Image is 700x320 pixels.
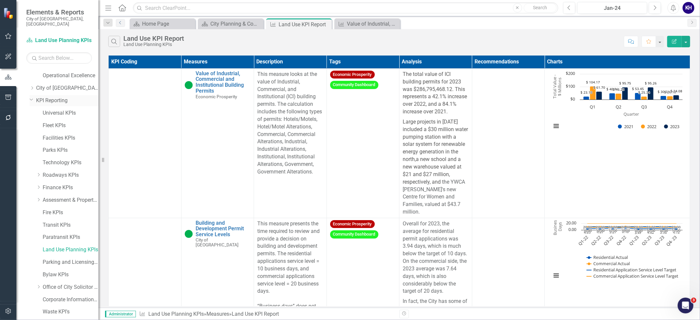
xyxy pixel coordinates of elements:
[279,20,330,29] div: Land Use KPI Report
[622,87,628,100] path: Q2, 95.75. 2023.
[613,87,625,92] text: $ 46.28
[670,89,682,93] text: $ 34.08
[148,311,204,317] a: Land Use Planning KPIs
[181,68,254,218] td: Double-Click to Edit Right Click for Context Menu
[105,311,136,317] span: Administrator
[43,171,98,179] a: Roadways KPIs
[43,308,98,316] a: Waste KPI's
[587,273,680,279] button: Show Commercial Application Service Level Target
[619,81,631,85] text: $ 95.75
[43,109,98,117] a: Universal KPIs
[624,124,633,129] text: 2021
[658,89,669,94] text: $ 30.32
[548,220,686,286] svg: Interactive chart
[596,228,605,233] text: 10.00
[596,91,602,100] path: Q1, 61.7. 2023.
[257,71,323,176] p: This measure looks at the value of Industrial, Commercial, and Institutional (ICI) building permi...
[196,71,251,94] a: Value of Industrial, Commercial and Institutional Building Permits
[621,228,630,233] text: 10.00
[641,96,647,100] path: Q3, 25.34. 2022.
[683,2,694,14] button: KH
[678,298,693,313] iframe: Intercom live chat
[109,68,181,218] td: Double-Click to Edit
[587,267,678,273] button: Show Residential Application Service Level Target
[548,71,687,136] div: Chart. Highcharts interactive chart.
[577,2,647,14] button: Jan-24
[590,104,596,110] text: Q1
[206,311,229,317] a: Measures
[577,234,589,246] text: Q1-22
[621,225,630,229] text: 20.00
[552,122,561,131] button: View chart menu, Chart
[327,68,399,218] td: Double-Click to Edit
[596,87,679,100] g: 2023, bar series 3 of 3 with 4 bars.
[587,255,628,260] button: Show Residential Actual
[43,147,98,154] a: Parks KPIs
[670,124,680,129] text: 2023
[603,234,615,246] text: Q3-22
[330,81,378,89] span: Community Dashboard
[142,20,194,28] div: Home Page
[583,225,592,229] text: 20.00
[593,85,605,90] text: $ 61.70
[403,71,467,115] span: The total value of ICI building permits for 2023 was $286,795,468.12. This represents a 42.1% inc...
[593,254,628,260] text: Residential Actual
[43,134,98,142] a: Facilities KPIs
[628,234,640,246] text: Q1-23
[590,234,602,246] text: Q2-22
[185,230,193,238] img: On Target
[330,230,378,239] span: Community Dashboard
[596,225,605,229] text: 20.00
[43,122,98,129] a: Fleet KPIs
[43,209,98,217] a: Fire KPIs
[568,226,576,232] text: 0.00
[403,220,469,296] p: Overall for 2023, the average for residential permit applications was 3.94 days, which is much be...
[593,261,630,266] text: Commercial Actual
[587,261,630,266] button: Show Commercial Actual
[336,20,398,28] a: Value of Industrial, Commercial and Institutional Building Permits
[196,94,237,99] span: Economic Prosperity
[472,68,545,218] td: Double-Click to Edit
[664,124,680,129] button: Show 2023
[403,117,469,216] p: he YWCA [PERSON_NAME]'s new Centre for Women and Families, valued at $43.7 million.
[232,311,279,317] div: Land Use KPI Report
[583,228,592,233] text: 10.00
[403,119,468,162] span: Large projects in [DATE] included a $30 million water pumping station with a solar system for ren...
[667,104,673,110] text: Q4
[632,86,644,91] text: $ 53.45
[586,80,600,84] text: $ 104.17
[43,284,98,291] a: Office of City Solicitor KPIs
[648,87,654,100] path: Q3, 95.26. 2023.
[330,220,375,228] span: Economic Prosperity
[139,310,394,318] div: » »
[618,124,634,129] button: Show 2021
[330,71,375,79] span: Economic Prosperity
[399,68,472,218] td: Double-Click to Edit
[196,220,251,238] a: Building and Development Permit Service Levels
[26,8,92,16] span: Elements & Reports
[608,225,617,229] text: 20.00
[661,96,667,100] path: Q4, 30.32. 2021.
[36,97,98,104] a: KPI Reporting
[43,246,98,254] a: Land Use Planning KPIs
[3,7,15,19] img: ClearPoint Strategy
[548,71,686,136] svg: Interactive chart
[43,184,98,192] a: Finance KPIs
[667,96,673,100] path: Q4, 26.1. 2022.
[665,234,678,247] text: Q4- 23
[552,75,563,99] text: Total Value - $ Millions
[580,4,645,12] div: Jan-24
[133,2,558,14] input: Search ClearPoint...
[185,81,193,89] img: On Target
[647,225,655,229] text: 20.00
[672,225,681,229] text: 20.00
[43,296,98,304] a: Corporate Information Governance KPIs
[43,234,98,241] a: Paratransit KPIs
[43,271,98,279] a: Bylaw KPIs
[26,52,92,64] input: Search Below...
[123,42,184,47] div: Land Use Planning KPIs
[641,124,657,129] button: Show 2022
[615,234,627,246] text: Q4-22
[566,70,575,76] text: $200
